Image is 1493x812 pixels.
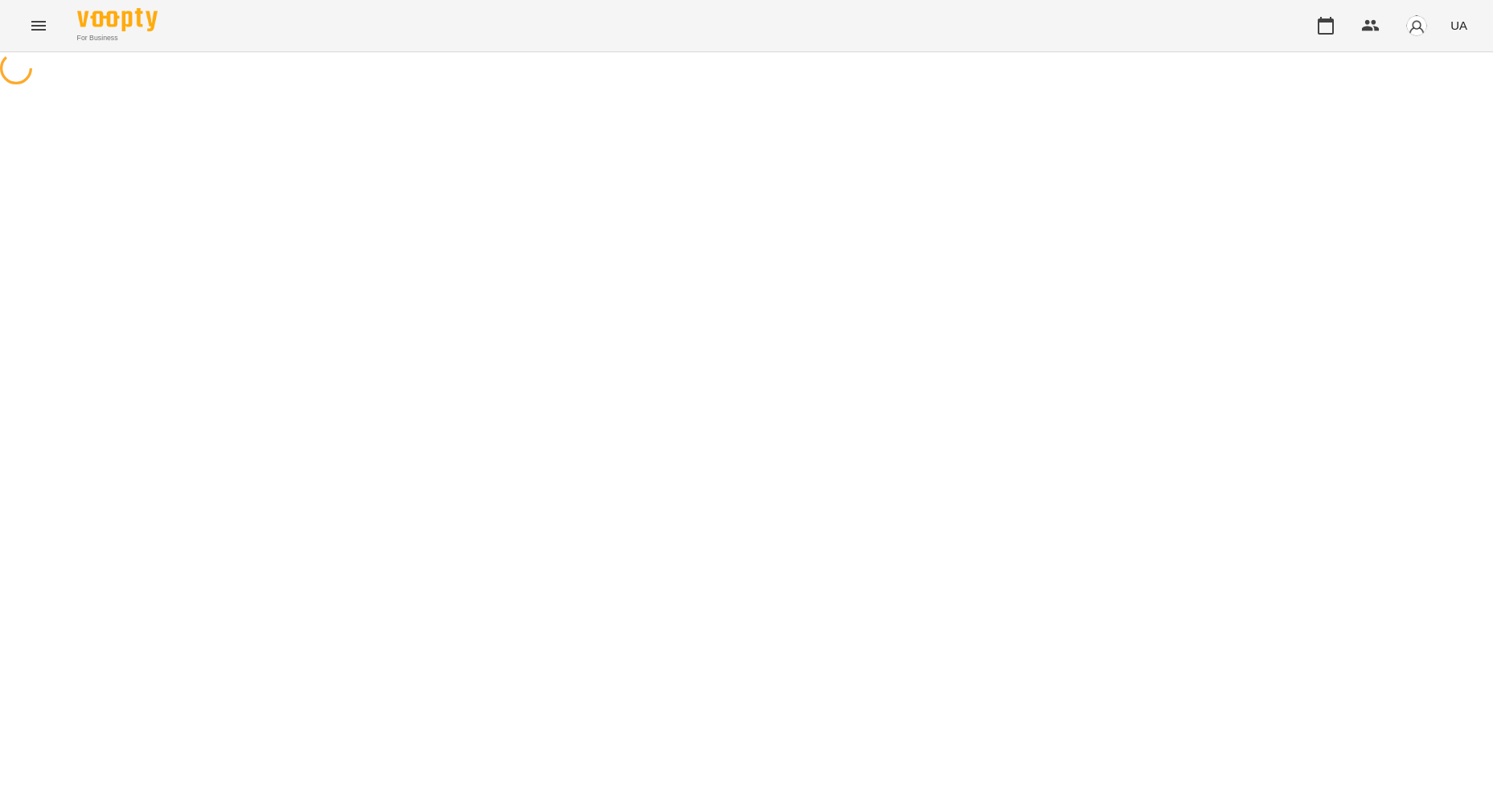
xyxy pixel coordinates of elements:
button: Menu [19,6,58,45]
img: Voopty Logo [77,8,158,31]
img: avatar_s.png [1405,14,1428,37]
span: UA [1450,17,1467,34]
span: For Business [77,33,158,43]
button: UA [1444,10,1474,40]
